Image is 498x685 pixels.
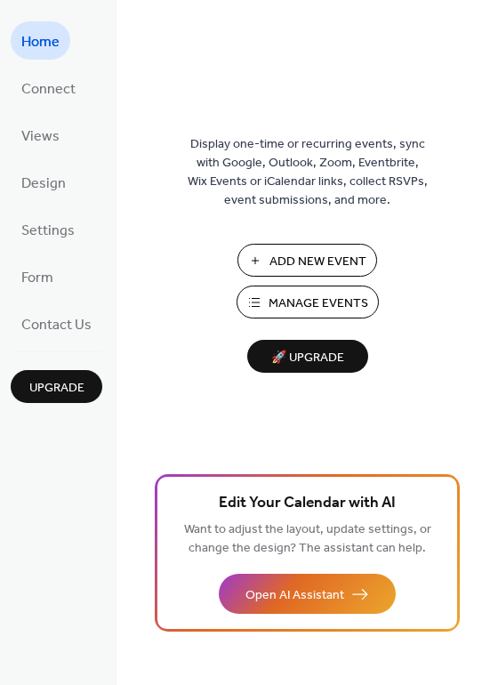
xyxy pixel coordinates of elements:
[237,244,377,277] button: Add New Event
[11,304,102,342] a: Contact Us
[188,135,428,210] span: Display one-time or recurring events, sync with Google, Outlook, Zoom, Eventbrite, Wix Events or ...
[29,379,84,398] span: Upgrade
[21,217,75,245] span: Settings
[269,253,366,271] span: Add New Event
[269,294,368,313] span: Manage Events
[245,586,344,605] span: Open AI Assistant
[11,116,70,154] a: Views
[11,370,102,403] button: Upgrade
[219,491,396,516] span: Edit Your Calendar with AI
[258,346,357,370] span: 🚀 Upgrade
[11,210,85,248] a: Settings
[11,163,76,201] a: Design
[21,28,60,56] span: Home
[11,68,86,107] a: Connect
[21,76,76,103] span: Connect
[11,257,64,295] a: Form
[21,123,60,150] span: Views
[219,574,396,614] button: Open AI Assistant
[247,340,368,373] button: 🚀 Upgrade
[184,518,431,560] span: Want to adjust the layout, update settings, or change the design? The assistant can help.
[237,286,379,318] button: Manage Events
[11,21,70,60] a: Home
[21,311,92,339] span: Contact Us
[21,170,66,197] span: Design
[21,264,53,292] span: Form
